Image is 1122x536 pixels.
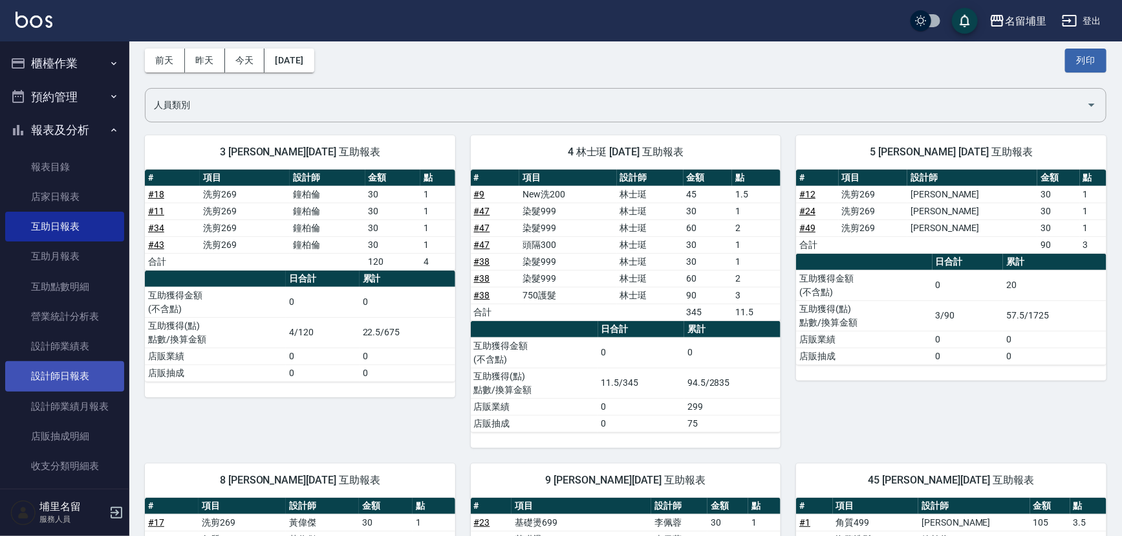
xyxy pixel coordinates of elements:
th: # [145,170,200,186]
td: 林士珽 [617,219,684,236]
td: 30 [684,203,732,219]
a: #47 [474,223,490,233]
td: 店販業績 [796,331,933,348]
th: 金額 [359,498,413,515]
td: [PERSON_NAME] [907,203,1037,219]
td: 1 [420,236,455,253]
td: 0 [1003,331,1106,348]
a: 互助點數明細 [5,272,124,302]
button: Open [1081,95,1102,115]
td: 基礎燙699 [512,514,651,531]
td: 60 [684,219,732,236]
th: 點 [1070,498,1106,515]
td: 1 [420,203,455,219]
td: 11.5/345 [598,368,685,398]
td: 30 [684,236,732,253]
td: 4 [420,253,455,270]
a: #11 [148,206,164,216]
td: 鐘柏倫 [290,203,365,219]
a: 營業統計分析表 [5,302,124,331]
td: 店販業績 [145,348,286,364]
td: 互助獲得(點) 點數/換算金額 [145,317,286,348]
th: 累計 [684,321,781,338]
a: 互助月報表 [5,241,124,271]
td: 1 [420,186,455,203]
button: 登出 [1057,9,1106,33]
td: 染髮999 [519,270,616,287]
th: 設計師 [290,170,365,186]
td: 30 [365,203,420,219]
td: 0 [286,287,360,317]
button: [DATE] [264,49,314,73]
td: 0 [360,364,455,381]
td: 鐘柏倫 [290,236,365,253]
a: #12 [799,189,815,199]
td: 3/90 [933,300,1004,331]
th: 日合計 [598,321,685,338]
td: 20 [1003,270,1106,300]
th: 設計師 [286,498,359,515]
a: 設計師業績月報表 [5,392,124,421]
a: #49 [799,223,815,233]
td: 0 [598,398,685,415]
td: 頭隔300 [519,236,616,253]
button: 前天 [145,49,185,73]
th: 項目 [512,498,651,515]
td: 2 [732,270,781,287]
td: 洗剪269 [839,203,908,219]
td: 洗剪269 [200,203,290,219]
a: #18 [148,189,164,199]
table: a dense table [145,170,455,271]
a: #1 [799,517,810,528]
th: 設計師 [651,498,707,515]
th: 金額 [365,170,420,186]
td: 合計 [796,236,838,253]
td: 林士珽 [617,270,684,287]
th: 金額 [1037,170,1079,186]
td: 30 [684,253,732,270]
td: 0 [598,337,685,368]
button: 今天 [225,49,265,73]
td: 2 [732,219,781,236]
td: 洗剪269 [199,514,286,531]
a: #9 [474,189,485,199]
td: 345 [684,304,732,320]
th: # [471,498,512,515]
th: 累計 [360,271,455,287]
td: 75 [684,415,781,432]
button: 昨天 [185,49,225,73]
th: # [145,498,199,515]
td: 750護髮 [519,287,616,304]
span: 8 [PERSON_NAME][DATE] 互助報表 [160,474,440,487]
td: 0 [933,270,1004,300]
button: 櫃檯作業 [5,47,124,80]
td: 鐘柏倫 [290,186,365,203]
th: 項目 [519,170,616,186]
a: #47 [474,206,490,216]
a: #38 [474,290,490,300]
td: 1 [1080,203,1106,219]
th: 金額 [684,170,732,186]
td: 11.5 [732,304,781,320]
td: 3 [1080,236,1106,253]
td: New洗200 [519,186,616,203]
th: 日合計 [286,271,360,287]
td: 黃偉傑 [286,514,359,531]
td: 洗剪269 [200,236,290,253]
th: # [796,498,832,515]
th: # [471,170,519,186]
span: 9 [PERSON_NAME][DATE] 互助報表 [486,474,766,487]
button: 名留埔里 [984,8,1052,34]
a: 設計師業績表 [5,331,124,361]
td: 店販業績 [471,398,598,415]
td: 林士珽 [617,253,684,270]
input: 人員名稱 [151,94,1081,117]
th: 設計師 [907,170,1037,186]
td: 94.5/2835 [684,368,781,398]
button: save [952,8,978,34]
a: 收支分類明細表 [5,451,124,481]
td: 1 [748,514,781,531]
td: 0 [360,287,455,317]
td: 1 [732,236,781,253]
th: 項目 [839,170,908,186]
